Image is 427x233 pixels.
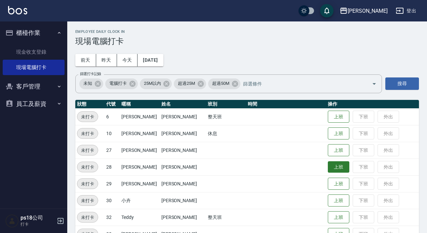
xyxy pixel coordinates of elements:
[160,209,206,226] td: [PERSON_NAME]
[96,54,117,66] button: 昨天
[174,80,199,87] span: 超過25M
[77,180,98,187] span: 未打卡
[174,78,206,89] div: 超過25M
[105,100,120,109] th: 代號
[160,100,206,109] th: 姓名
[206,108,246,125] td: 整天班
[77,214,98,221] span: 未打卡
[3,78,65,95] button: 客戶管理
[160,175,206,192] td: [PERSON_NAME]
[80,71,101,76] label: 篩選打卡記錄
[393,5,419,17] button: 登出
[160,125,206,142] td: [PERSON_NAME]
[3,24,65,42] button: 櫃檯作業
[160,192,206,209] td: [PERSON_NAME]
[77,197,98,204] span: 未打卡
[206,125,246,142] td: 休息
[337,4,390,18] button: [PERSON_NAME]
[105,142,120,159] td: 27
[105,125,120,142] td: 10
[105,78,138,89] div: 電腦打卡
[328,194,349,207] button: 上班
[77,130,98,137] span: 未打卡
[77,147,98,154] span: 未打卡
[105,80,131,87] span: 電腦打卡
[120,175,160,192] td: [PERSON_NAME]
[208,80,233,87] span: 超過50M
[117,54,138,66] button: 今天
[3,95,65,113] button: 員工及薪資
[328,111,349,123] button: 上班
[120,159,160,175] td: [PERSON_NAME]
[77,164,98,171] span: 未打卡
[120,142,160,159] td: [PERSON_NAME]
[385,77,419,90] button: 搜尋
[326,100,419,109] th: 操作
[246,100,326,109] th: 時間
[160,142,206,159] td: [PERSON_NAME]
[75,54,96,66] button: 前天
[21,215,55,221] h5: ps18公司
[206,100,246,109] th: 班別
[138,54,163,66] button: [DATE]
[75,37,419,46] h3: 現場電腦打卡
[241,78,360,90] input: 篩選條件
[140,80,165,87] span: 25M以內
[140,78,172,89] div: 25M以內
[5,214,19,228] img: Person
[160,159,206,175] td: [PERSON_NAME]
[120,192,160,209] td: 小卉
[320,4,334,17] button: save
[105,209,120,226] td: 32
[328,161,349,173] button: 上班
[21,221,55,227] p: 打卡
[3,44,65,60] a: 現金收支登錄
[79,80,96,87] span: 未知
[120,209,160,226] td: Teddy
[328,178,349,190] button: 上班
[206,209,246,226] td: 整天班
[75,30,419,34] h2: Employee Daily Clock In
[160,108,206,125] td: [PERSON_NAME]
[105,108,120,125] td: 6
[120,125,160,142] td: [PERSON_NAME]
[3,60,65,75] a: 現場電腦打卡
[208,78,240,89] div: 超過50M
[79,78,103,89] div: 未知
[328,211,349,224] button: 上班
[105,159,120,175] td: 28
[328,144,349,157] button: 上班
[105,192,120,209] td: 30
[105,175,120,192] td: 29
[328,127,349,140] button: 上班
[8,6,27,14] img: Logo
[120,108,160,125] td: [PERSON_NAME]
[75,100,105,109] th: 狀態
[77,113,98,120] span: 未打卡
[348,7,388,15] div: [PERSON_NAME]
[120,100,160,109] th: 暱稱
[369,78,380,89] button: Open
